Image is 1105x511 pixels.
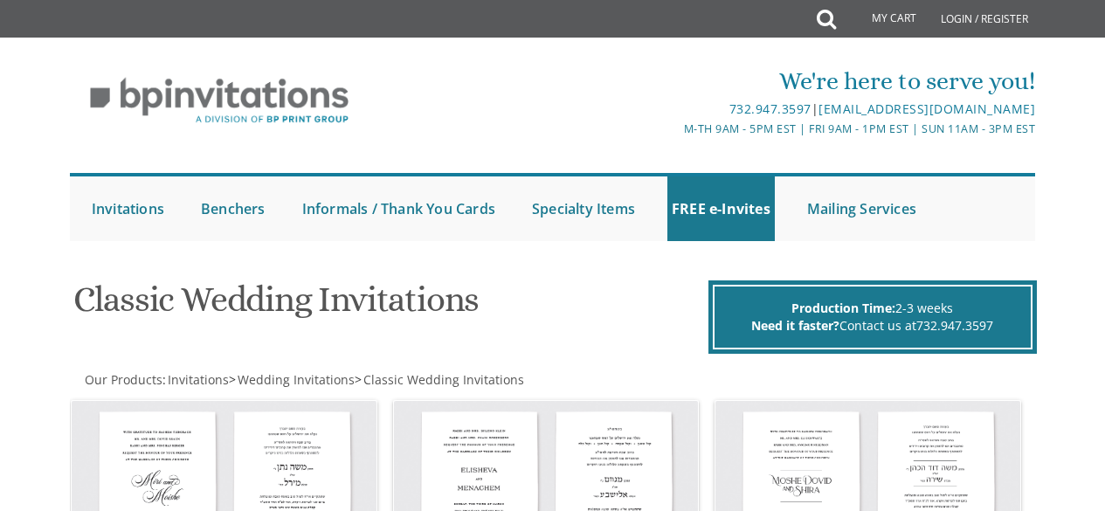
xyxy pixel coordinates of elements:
[729,100,811,117] a: 732.947.3597
[87,176,169,241] a: Invitations
[916,317,993,334] a: 732.947.3597
[73,280,704,332] h1: Classic Wedding Invitations
[197,176,270,241] a: Benchers
[298,176,500,241] a: Informals / Thank You Cards
[834,2,929,37] a: My Cart
[751,317,839,334] span: Need it faster?
[83,371,162,388] a: Our Products
[70,65,369,137] img: BP Invitation Loft
[392,99,1035,120] div: |
[791,300,895,316] span: Production Time:
[238,371,355,388] span: Wedding Invitations
[803,176,921,241] a: Mailing Services
[713,285,1032,349] div: 2-3 weeks Contact us at
[363,371,524,388] span: Classic Wedding Invitations
[166,371,229,388] a: Invitations
[70,371,553,389] div: :
[229,371,355,388] span: >
[355,371,524,388] span: >
[392,120,1035,138] div: M-Th 9am - 5pm EST | Fri 9am - 1pm EST | Sun 11am - 3pm EST
[236,371,355,388] a: Wedding Invitations
[667,176,775,241] a: FREE e-Invites
[168,371,229,388] span: Invitations
[362,371,524,388] a: Classic Wedding Invitations
[818,100,1035,117] a: [EMAIL_ADDRESS][DOMAIN_NAME]
[528,176,639,241] a: Specialty Items
[392,64,1035,99] div: We're here to serve you!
